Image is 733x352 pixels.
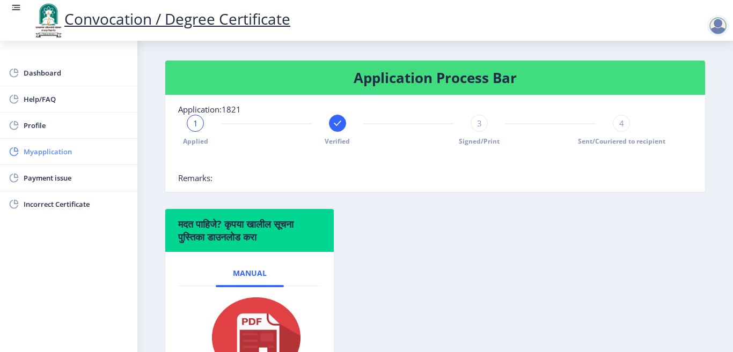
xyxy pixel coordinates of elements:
[578,137,665,146] span: Sent/Couriered to recipient
[24,171,129,184] span: Payment issue
[24,66,129,79] span: Dashboard
[193,118,198,129] span: 1
[178,69,692,86] h4: Application Process Bar
[178,173,212,183] span: Remarks:
[477,118,482,129] span: 3
[32,9,290,29] a: Convocation / Degree Certificate
[178,104,241,115] span: Application:1821
[24,145,129,158] span: Myapplication
[183,137,208,146] span: Applied
[178,218,321,243] h6: मदत पाहिजे? कृपया खालील सूचना पुस्तिका डाउनलोड करा
[619,118,624,129] span: 4
[216,260,284,286] a: Manual
[233,269,267,278] span: Manual
[24,93,129,106] span: Help/FAQ
[459,137,500,146] span: Signed/Print
[24,119,129,132] span: Profile
[24,198,129,211] span: Incorrect Certificate
[325,137,350,146] span: Verified
[32,2,64,39] img: logo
